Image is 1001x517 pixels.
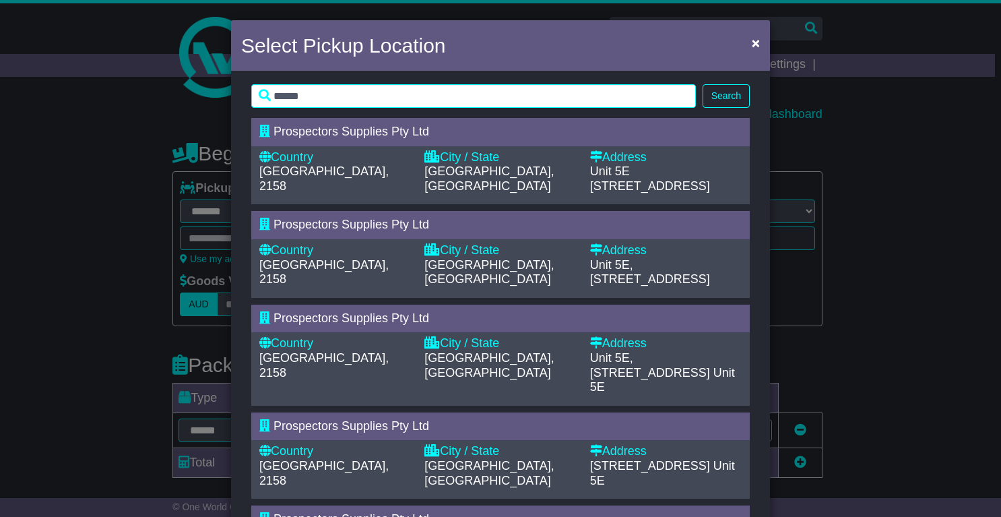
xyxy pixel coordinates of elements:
div: City / State [424,150,576,165]
span: Unit 5E, [590,258,633,272]
span: Unit 5E [590,366,735,394]
span: [GEOGRAPHIC_DATA], 2158 [259,459,389,487]
span: [GEOGRAPHIC_DATA], 2158 [259,351,389,379]
span: Unit 5E, [STREET_ADDRESS] [590,351,710,379]
span: [GEOGRAPHIC_DATA], [GEOGRAPHIC_DATA] [424,258,554,286]
span: Unit 5E [590,459,735,487]
div: Address [590,336,742,351]
span: Prospectors Supplies Pty Ltd [273,311,429,325]
span: Unit 5E [590,164,630,178]
span: Prospectors Supplies Pty Ltd [273,419,429,433]
button: Search [703,84,750,108]
span: [STREET_ADDRESS] [590,272,710,286]
div: Country [259,150,411,165]
div: Address [590,444,742,459]
span: [GEOGRAPHIC_DATA], [GEOGRAPHIC_DATA] [424,164,554,193]
div: City / State [424,336,576,351]
span: × [752,35,760,51]
span: Prospectors Supplies Pty Ltd [273,125,429,138]
span: [GEOGRAPHIC_DATA], 2158 [259,258,389,286]
h4: Select Pickup Location [241,30,446,61]
div: Country [259,444,411,459]
div: Country [259,336,411,351]
span: Prospectors Supplies Pty Ltd [273,218,429,231]
span: [GEOGRAPHIC_DATA], 2158 [259,164,389,193]
span: [STREET_ADDRESS] [590,179,710,193]
div: City / State [424,243,576,258]
div: Country [259,243,411,258]
span: [GEOGRAPHIC_DATA], [GEOGRAPHIC_DATA] [424,351,554,379]
div: City / State [424,444,576,459]
span: [GEOGRAPHIC_DATA], [GEOGRAPHIC_DATA] [424,459,554,487]
div: Address [590,150,742,165]
button: Close [745,29,767,57]
span: [STREET_ADDRESS] [590,459,710,473]
div: Address [590,243,742,258]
